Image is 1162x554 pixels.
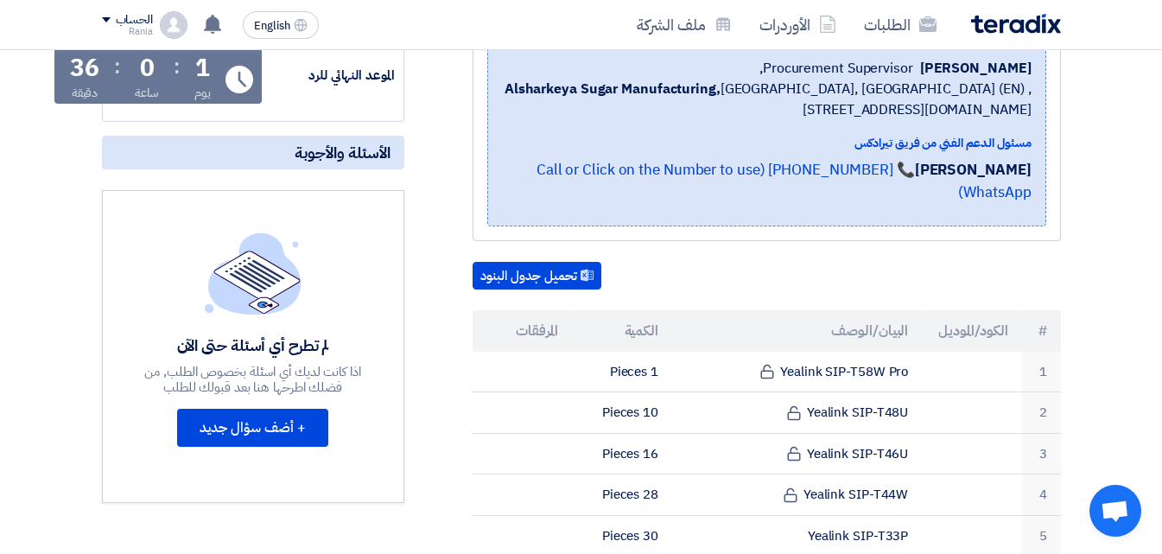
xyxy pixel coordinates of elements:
[265,66,395,86] div: الموعد النهائي للرد
[1089,485,1141,537] div: Open chat
[135,84,160,102] div: ساعة
[205,232,302,314] img: empty_state_list.svg
[243,11,319,39] button: English
[116,13,153,28] div: الحساب
[70,56,99,80] div: 36
[572,474,672,516] td: 28 Pieces
[672,310,922,352] th: البيان/الوصف
[920,58,1032,79] span: [PERSON_NAME]
[672,392,922,434] td: Yealink SIP-T48U
[194,84,211,102] div: يوم
[971,14,1061,34] img: Teradix logo
[672,433,922,474] td: Yealink SIP-T46U
[505,79,721,99] b: Alsharkeya Sugar Manufacturing,
[140,56,155,80] div: 0
[127,335,379,355] div: لم تطرح أي أسئلة حتى الآن
[915,159,1032,181] strong: [PERSON_NAME]
[572,352,672,392] td: 1 Pieces
[72,84,98,102] div: دقيقة
[254,20,290,32] span: English
[177,409,328,447] button: + أضف سؤال جديد
[174,51,180,82] div: :
[127,364,379,395] div: اذا كانت لديك أي اسئلة بخصوص الطلب, من فضلك اطرحها هنا بعد قبولك للطلب
[1022,352,1061,392] td: 1
[672,474,922,516] td: Yealink SIP-T44W
[102,27,153,36] div: Rania
[1022,310,1061,352] th: #
[502,134,1032,152] div: مسئول الدعم الفني من فريق تيرادكس
[922,310,1022,352] th: الكود/الموديل
[572,310,672,352] th: الكمية
[1022,474,1061,516] td: 4
[572,392,672,434] td: 10 Pieces
[473,310,573,352] th: المرفقات
[195,56,210,80] div: 1
[623,4,746,45] a: ملف الشركة
[672,352,922,392] td: Yealink SIP-T58W Pro
[746,4,850,45] a: الأوردرات
[1022,392,1061,434] td: 2
[160,11,187,39] img: profile_test.png
[114,51,120,82] div: :
[572,433,672,474] td: 16 Pieces
[473,262,601,290] button: تحميل جدول البنود
[759,58,913,79] span: Procurement Supervisor,
[850,4,950,45] a: الطلبات
[502,79,1032,120] span: [GEOGRAPHIC_DATA], [GEOGRAPHIC_DATA] (EN) ,[STREET_ADDRESS][DOMAIN_NAME]
[1022,433,1061,474] td: 3
[537,159,1032,203] a: 📞 [PHONE_NUMBER] (Call or Click on the Number to use WhatsApp)
[295,143,391,162] span: الأسئلة والأجوبة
